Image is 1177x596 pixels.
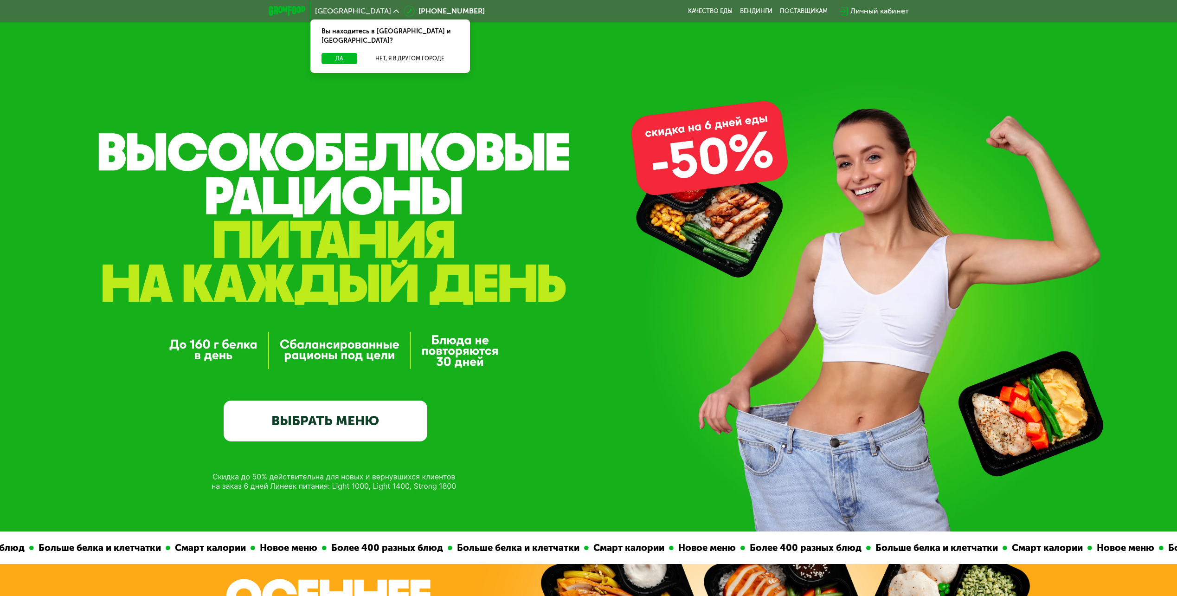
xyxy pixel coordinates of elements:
a: [PHONE_NUMBER] [404,6,485,17]
div: Более 400 разных блюд [325,541,446,555]
div: поставщикам [780,7,828,15]
div: Новое меню [672,541,739,555]
span: [GEOGRAPHIC_DATA] [315,7,391,15]
div: Больше белка и клетчатки [32,541,164,555]
a: Вендинги [740,7,772,15]
div: Больше белка и клетчатки [450,541,582,555]
a: ВЫБРАТЬ МЕНЮ [224,401,427,441]
button: Да [322,53,357,64]
div: Смарт калории [587,541,667,555]
div: Новое меню [1090,541,1157,555]
div: Смарт калории [1005,541,1086,555]
div: Личный кабинет [850,6,909,17]
button: Нет, я в другом городе [361,53,459,64]
div: Новое меню [253,541,320,555]
div: Больше белка и клетчатки [869,541,1001,555]
div: Более 400 разных блюд [743,541,864,555]
a: Качество еды [688,7,733,15]
div: Смарт калории [168,541,249,555]
div: Вы находитесь в [GEOGRAPHIC_DATA] и [GEOGRAPHIC_DATA]? [310,19,470,53]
